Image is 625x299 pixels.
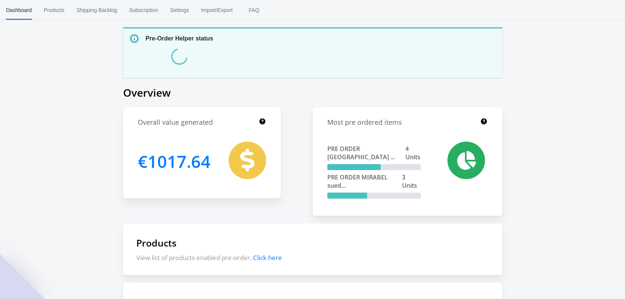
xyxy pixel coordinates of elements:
span: Subscription [129,0,158,20]
span: Products [44,0,65,20]
h1: Overall value generated [138,118,213,127]
span: Import/Export [201,0,233,20]
span: PRE ORDER MIRABEL sued... [327,173,402,190]
p: Pre-Order Helper status [146,34,214,43]
span: Settings [170,0,189,20]
span: Dashboard [6,0,32,20]
span: € [138,150,148,173]
span: Click here [253,253,282,262]
span: Shipping Backlog [77,0,117,20]
h1: Overview [123,85,502,100]
span: 3 Units [402,173,420,190]
h1: Products [136,236,489,249]
p: View list of products enabled pre-order, [136,253,489,262]
span: PRE ORDER [GEOGRAPHIC_DATA] ... [327,145,405,161]
span: 4 Units [405,145,421,161]
span: FAQ [245,0,264,20]
h1: Most pre ordered items [327,118,402,127]
h1: 1017.64 [138,142,211,181]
